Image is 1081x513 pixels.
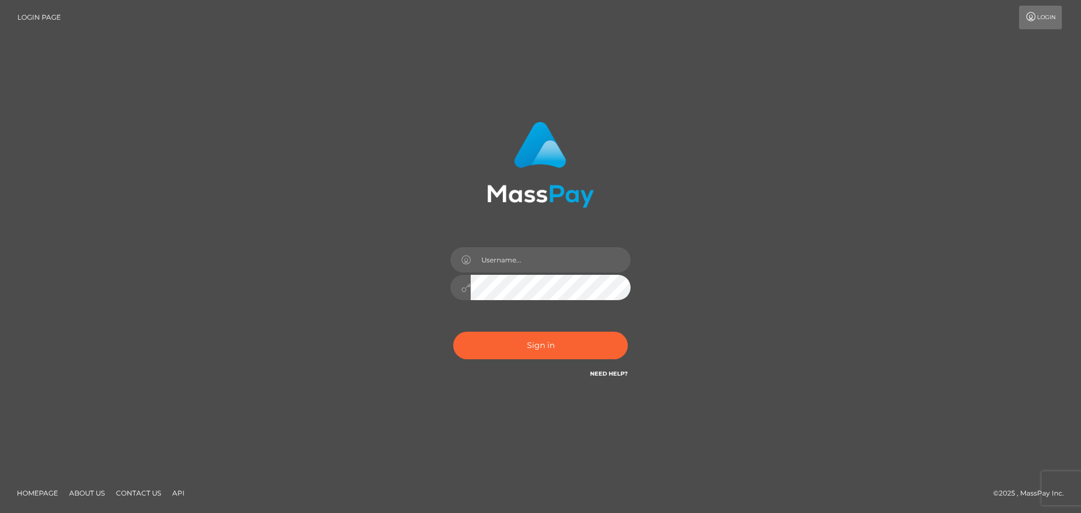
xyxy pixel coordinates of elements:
button: Sign in [453,332,628,359]
div: © 2025 , MassPay Inc. [993,487,1073,499]
a: Need Help? [590,370,628,377]
input: Username... [471,247,631,273]
a: Homepage [12,484,62,502]
a: Contact Us [111,484,166,502]
a: API [168,484,189,502]
a: Login Page [17,6,61,29]
img: MassPay Login [487,122,594,208]
a: About Us [65,484,109,502]
a: Login [1019,6,1062,29]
